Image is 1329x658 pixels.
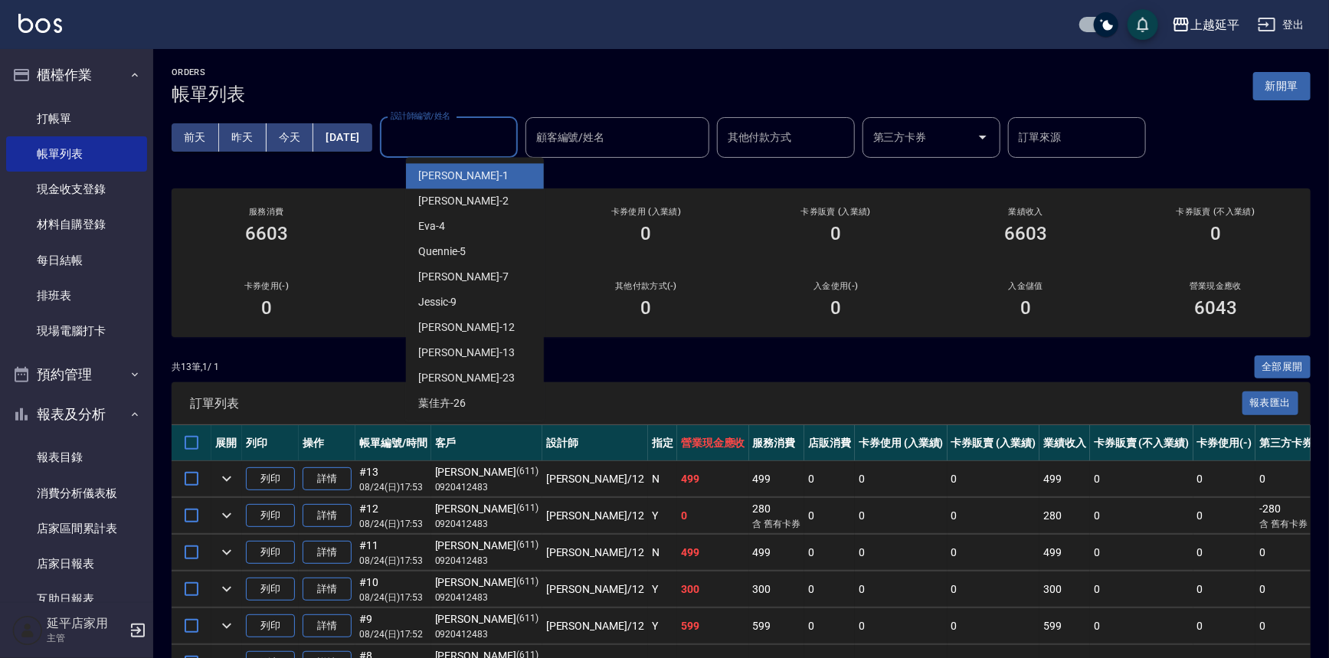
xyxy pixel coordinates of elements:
h3: 0 [261,297,272,319]
td: #9 [355,608,431,644]
td: #10 [355,571,431,607]
a: 詳情 [303,541,352,565]
td: 300 [1039,571,1090,607]
td: N [648,461,677,497]
p: 0920412483 [435,591,538,604]
td: 0 [855,498,948,534]
td: [PERSON_NAME] /12 [542,608,648,644]
a: 詳情 [303,614,352,638]
span: [PERSON_NAME] -2 [418,193,509,209]
div: [PERSON_NAME] [435,611,538,627]
span: Quennie -5 [418,244,466,260]
a: 報表匯出 [1242,395,1299,410]
h3: 6043 [1194,297,1237,319]
button: expand row [215,467,238,490]
td: 0 [1255,608,1329,644]
button: 昨天 [219,123,267,152]
a: 詳情 [303,467,352,491]
button: 報表及分析 [6,394,147,434]
button: 新開單 [1253,72,1311,100]
div: [PERSON_NAME] [435,575,538,591]
a: 現場電腦打卡 [6,313,147,349]
td: 0 [1193,535,1256,571]
th: 業績收入 [1039,425,1090,461]
td: 499 [749,461,805,497]
td: 499 [677,461,749,497]
span: [PERSON_NAME] -13 [418,345,515,361]
p: (611) [516,464,538,480]
td: 0 [948,498,1040,534]
button: 今天 [267,123,314,152]
td: [PERSON_NAME] /12 [542,461,648,497]
button: 列印 [246,467,295,491]
h3: 0 [641,297,652,319]
p: 08/24 (日) 17:53 [359,591,427,604]
h2: 營業現金應收 [1139,281,1292,291]
td: 0 [855,571,948,607]
button: 報表匯出 [1242,391,1299,415]
th: 設計師 [542,425,648,461]
td: 0 [1090,461,1193,497]
button: expand row [215,614,238,637]
td: #12 [355,498,431,534]
button: 全部展開 [1255,355,1311,379]
h2: 業績收入 [949,207,1102,217]
td: 0 [804,535,855,571]
p: (611) [516,501,538,517]
td: #11 [355,535,431,571]
td: Y [648,608,677,644]
p: 含 舊有卡券 [1259,517,1325,531]
th: 營業現金應收 [677,425,749,461]
td: 0 [1193,608,1256,644]
td: 280 [1039,498,1090,534]
th: 服務消費 [749,425,805,461]
td: 0 [1090,535,1193,571]
th: 操作 [299,425,355,461]
a: 排班表 [6,278,147,313]
td: [PERSON_NAME] /12 [542,571,648,607]
th: 卡券使用 (入業績) [855,425,948,461]
td: 499 [1039,535,1090,571]
h3: 帳單列表 [172,83,245,105]
td: 0 [1090,608,1193,644]
td: 0 [948,571,1040,607]
button: 預約管理 [6,355,147,394]
td: 300 [677,571,749,607]
a: 材料自購登錄 [6,207,147,242]
span: 訂單列表 [190,396,1242,411]
button: 列印 [246,541,295,565]
button: 列印 [246,504,295,528]
p: (611) [516,575,538,591]
td: 280 [749,498,805,534]
th: 帳單編號/時間 [355,425,431,461]
h3: 0 [641,223,652,244]
p: 含 舊有卡券 [753,517,801,531]
p: 主管 [47,631,125,645]
th: 卡券販賣 (入業績) [948,425,1040,461]
td: 0 [1255,571,1329,607]
h2: ORDERS [172,67,245,77]
td: 0 [948,461,1040,497]
td: 0 [855,461,948,497]
td: 0 [855,608,948,644]
p: 0920412483 [435,554,538,568]
a: 新開單 [1253,78,1311,93]
button: [DATE] [313,123,372,152]
a: 打帳單 [6,101,147,136]
h2: 入金使用(-) [759,281,912,291]
h2: 卡券使用(-) [190,281,343,291]
h5: 延平店家用 [47,616,125,631]
p: 08/24 (日) 17:52 [359,627,427,641]
a: 店家日報表 [6,546,147,581]
td: 599 [677,608,749,644]
button: 登出 [1252,11,1311,39]
div: [PERSON_NAME] [435,538,538,554]
h2: 店販消費 [380,207,533,217]
td: 0 [948,535,1040,571]
h3: 0 [830,297,841,319]
a: 店家區間累計表 [6,511,147,546]
span: Eva -4 [418,218,445,234]
h3: 0 [830,223,841,244]
button: save [1128,9,1158,40]
p: (611) [516,611,538,627]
